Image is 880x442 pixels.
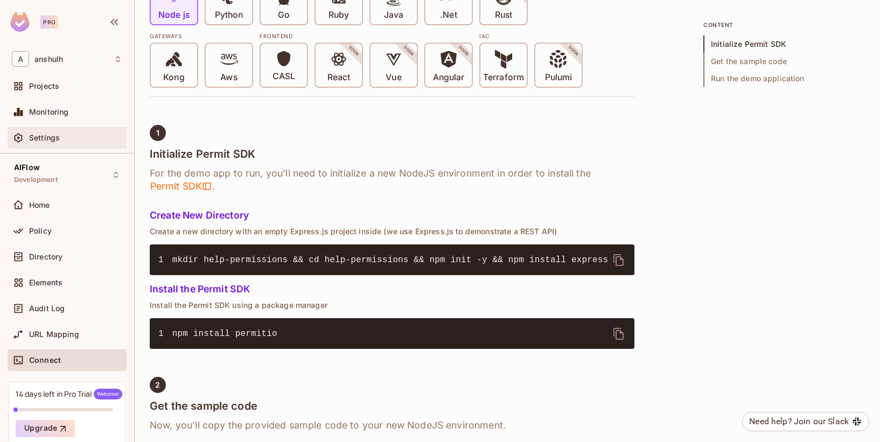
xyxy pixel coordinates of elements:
[34,55,63,64] span: Workspace: anshulh
[703,70,865,87] span: Run the demo application
[172,329,277,339] span: npm install permitio
[10,12,30,32] img: SReyMgAAAABJRU5ErkJggg==
[29,304,65,313] span: Audit Log
[163,72,184,83] p: Kong
[703,36,865,53] span: Initialize Permit SDK
[29,356,61,364] span: Connect
[158,327,172,340] span: 1
[386,72,401,83] p: Vue
[150,301,634,310] p: Install the Permit SDK using a package manager
[29,278,62,287] span: Elements
[150,167,634,193] h6: For the demo app to run, you’ll need to initialize a new NodeJS environment in order to install t...
[150,399,634,412] h4: Get the sample code
[155,381,160,389] span: 2
[150,210,634,221] h5: Create New Directory
[553,30,595,72] span: SOON
[703,20,865,29] p: content
[40,16,58,29] div: Pro
[29,330,79,339] span: URL Mapping
[388,30,430,72] span: SOON
[14,163,40,172] span: AIFlow
[273,71,295,82] p: CASL
[158,254,172,266] span: 1
[150,32,253,40] div: Gateways
[329,10,349,20] p: Ruby
[150,148,634,160] h4: Initialize Permit SDK
[278,10,290,20] p: Go
[158,10,190,20] p: Node js
[29,134,60,142] span: Settings
[220,72,237,83] p: Aws
[333,30,375,72] span: SOON
[215,10,243,20] p: Python
[150,419,634,432] h6: Now, you’ll copy the provided sample code to your new NodeJS environment.
[150,227,634,236] p: Create a new directory with an empty Express.js project inside (we use Express.js to demonstrate ...
[545,72,572,83] p: Pulumi
[327,72,350,83] p: React
[94,389,122,399] span: Welcome!
[384,10,403,20] p: Java
[150,180,212,193] span: Permit SDK
[606,247,632,273] button: delete
[433,72,465,83] p: Angular
[440,10,457,20] p: .Net
[16,389,122,399] div: 14 days left in Pro Trial
[495,10,512,20] p: Rust
[479,32,583,40] div: IAC
[156,129,159,137] span: 1
[606,321,632,347] button: delete
[749,415,849,428] div: Need help? Join our Slack
[29,82,59,90] span: Projects
[12,51,29,67] span: A
[29,252,62,261] span: Directory
[483,72,524,83] p: Terraform
[150,284,634,294] h5: Install the Permit SDK
[443,30,485,72] span: SOON
[29,108,69,116] span: Monitoring
[29,201,50,209] span: Home
[16,420,75,437] button: Upgrade
[260,32,473,40] div: Frontend
[703,53,865,70] span: Get the sample code
[29,227,52,235] span: Policy
[14,176,58,184] span: Development
[172,255,608,265] span: mkdir help-permissions && cd help-permissions && npm init -y && npm install express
